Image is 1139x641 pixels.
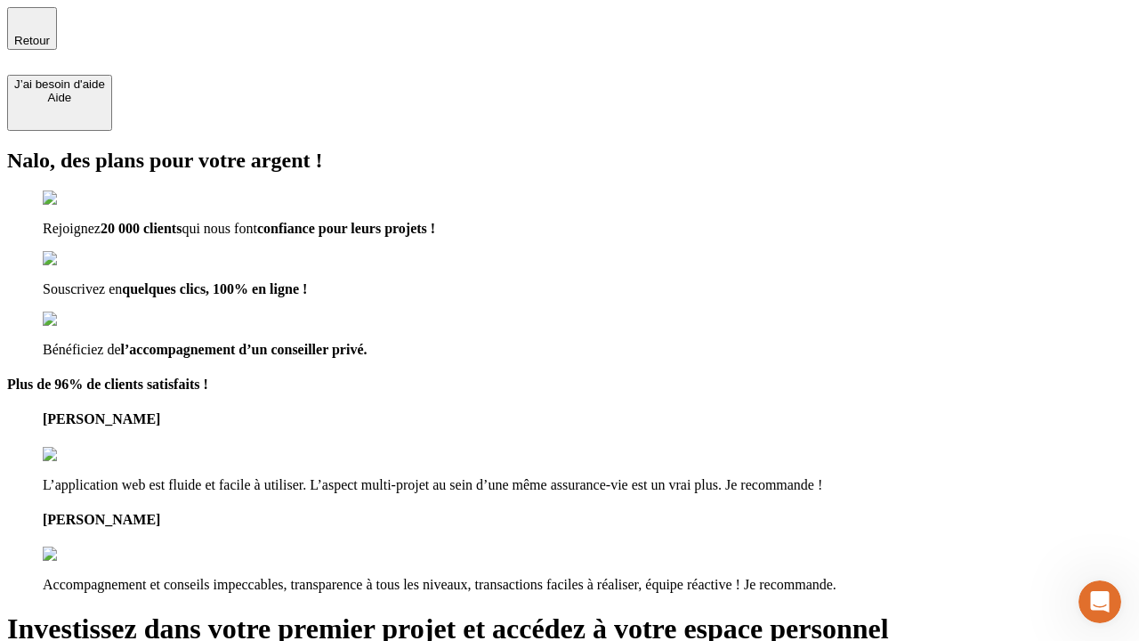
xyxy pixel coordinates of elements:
img: reviews stars [43,447,131,463]
div: Aide [14,91,105,104]
span: Rejoignez [43,221,101,236]
span: Bénéficiez de [43,342,121,357]
h2: Nalo, des plans pour votre argent ! [7,149,1132,173]
h4: [PERSON_NAME] [43,411,1132,427]
span: Souscrivez en [43,281,122,296]
span: qui nous font [182,221,256,236]
span: quelques clics, 100% en ligne ! [122,281,307,296]
img: checkmark [43,191,119,207]
h4: Plus de 96% de clients satisfaits ! [7,377,1132,393]
img: checkmark [43,251,119,267]
span: l’accompagnement d’un conseiller privé. [121,342,368,357]
p: L’application web est fluide et facile à utiliser. L’aspect multi-projet au sein d’une même assur... [43,477,1132,493]
div: J’ai besoin d'aide [14,77,105,91]
iframe: Intercom live chat [1078,580,1121,623]
button: J’ai besoin d'aideAide [7,75,112,131]
p: Accompagnement et conseils impeccables, transparence à tous les niveaux, transactions faciles à r... [43,577,1132,593]
button: Retour [7,7,57,50]
img: reviews stars [43,547,131,563]
span: Retour [14,34,50,47]
img: checkmark [43,312,119,328]
h4: [PERSON_NAME] [43,512,1132,528]
span: 20 000 clients [101,221,182,236]
span: confiance pour leurs projets ! [257,221,435,236]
